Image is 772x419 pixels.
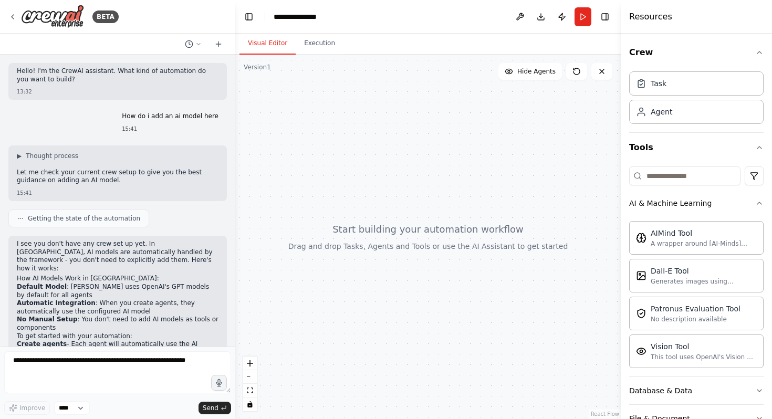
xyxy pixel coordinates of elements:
[629,67,764,132] div: Crew
[17,299,96,307] strong: Automatic Integration
[629,133,764,162] button: Tools
[629,11,672,23] h4: Resources
[629,385,692,396] div: Database & Data
[243,384,257,397] button: fit view
[244,63,271,71] div: Version 1
[651,266,757,276] div: Dall-E Tool
[629,217,764,376] div: AI & Machine Learning
[199,402,231,414] button: Send
[17,299,218,316] li: : When you create agents, they automatically use the configured AI model
[651,303,740,314] div: Patronus Evaluation Tool
[21,5,84,28] img: Logo
[17,67,218,83] p: Hello! I'm the CrewAI assistant. What kind of automation do you want to build?
[17,316,218,332] li: : You don't need to add AI models as tools or components
[243,370,257,384] button: zoom out
[17,240,218,273] p: I see you don't have any crew set up yet. In [GEOGRAPHIC_DATA], AI models are automatically handl...
[17,340,67,348] strong: Create agents
[239,33,296,55] button: Visual Editor
[17,283,218,299] li: : [PERSON_NAME] uses OpenAI's GPT models by default for all agents
[651,78,666,89] div: Task
[651,341,757,352] div: Vision Tool
[636,233,646,243] img: AIMindTool
[17,189,218,197] div: 15:41
[651,107,672,117] div: Agent
[651,315,740,323] div: No description available
[122,125,218,133] div: 15:41
[17,169,218,185] p: Let me check your current crew setup to give you the best guidance on adding an AI model.
[498,63,562,80] button: Hide Agents
[243,357,257,370] button: zoom in
[629,38,764,67] button: Crew
[651,228,757,238] div: AIMind Tool
[210,38,227,50] button: Start a new chat
[629,198,712,208] div: AI & Machine Learning
[651,239,757,248] div: A wrapper around [AI-Minds]([URL][DOMAIN_NAME]). Useful for when you need answers to questions fr...
[651,277,757,286] div: Generates images using OpenAI's Dall-E model.
[651,353,757,361] div: This tool uses OpenAI's Vision API to describe the contents of an image.
[17,88,218,96] div: 13:32
[92,11,119,23] div: BETA
[629,377,764,404] button: Database & Data
[4,401,50,415] button: Improve
[19,404,45,412] span: Improve
[242,9,256,24] button: Hide left sidebar
[629,190,764,217] button: AI & Machine Learning
[17,332,218,341] h2: To get started with your automation:
[28,214,140,223] span: Getting the state of the automation
[203,404,218,412] span: Send
[296,33,343,55] button: Execution
[636,308,646,319] img: PatronusEvalTool
[26,152,78,160] span: Thought process
[636,270,646,281] img: DallETool
[591,411,619,417] a: React Flow attribution
[274,12,317,22] nav: breadcrumb
[211,375,227,391] button: Click to speak your automation idea
[181,38,206,50] button: Switch to previous chat
[17,275,218,283] h2: How AI Models Work in [GEOGRAPHIC_DATA]:
[17,152,78,160] button: ▶Thought process
[243,397,257,411] button: toggle interactivity
[598,9,612,24] button: Hide right sidebar
[17,152,22,160] span: ▶
[636,346,646,357] img: VisionTool
[243,357,257,411] div: React Flow controls
[122,112,218,121] p: How do i add an ai model here
[17,283,67,290] strong: Default Model
[17,316,78,323] strong: No Manual Setup
[17,340,218,357] li: - Each agent will automatically use the AI model
[517,67,556,76] span: Hide Agents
